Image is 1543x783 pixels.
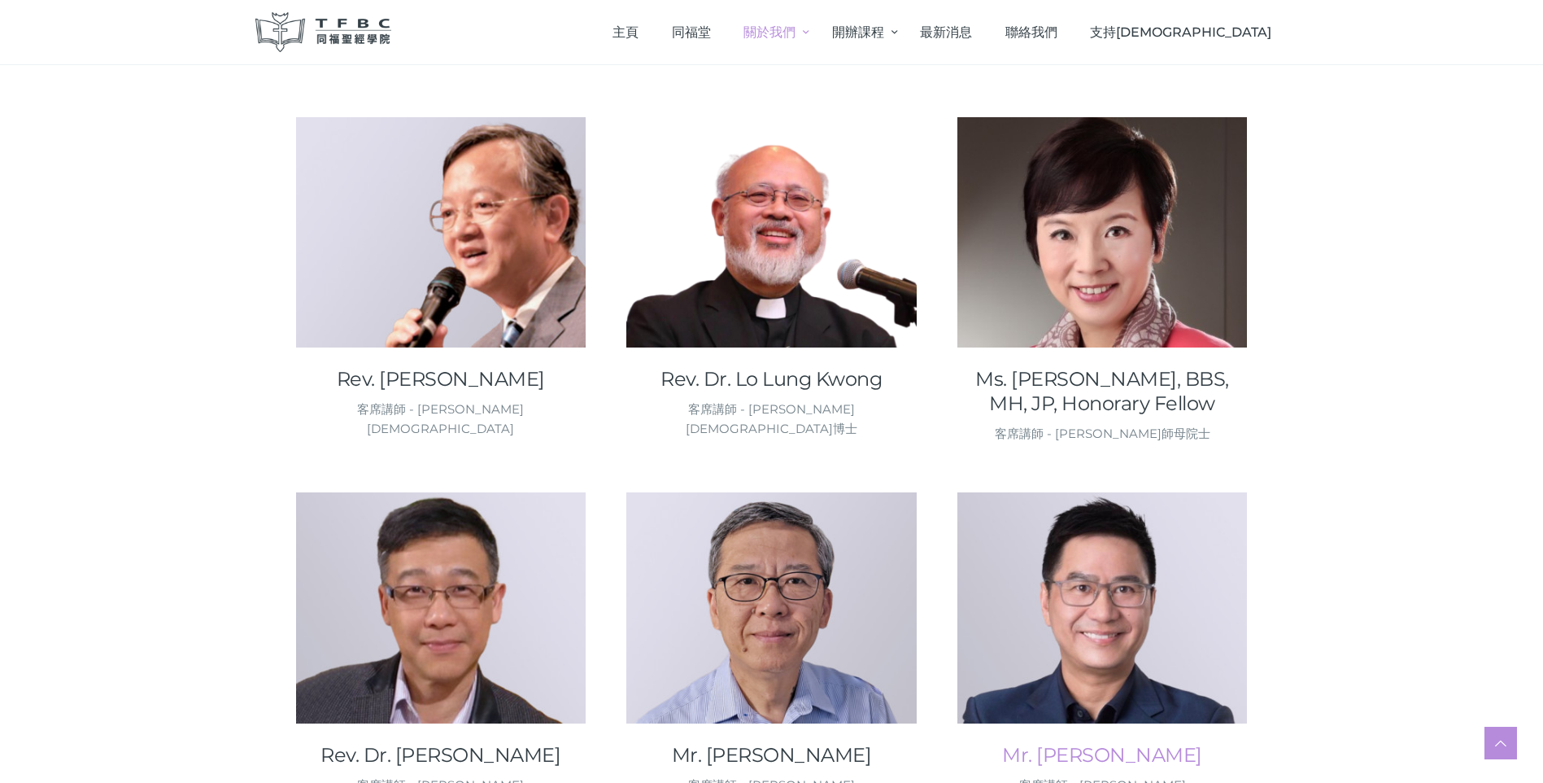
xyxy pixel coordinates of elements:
[626,743,917,768] a: Mr. [PERSON_NAME]
[296,743,586,768] a: Rev. Dr. [PERSON_NAME]
[296,400,586,439] div: 客席講師 - [PERSON_NAME][DEMOGRAPHIC_DATA]
[904,8,989,56] a: 最新消息
[655,8,727,56] a: 同福堂
[743,24,795,40] span: 關於我們
[1074,8,1288,56] a: 支持[DEMOGRAPHIC_DATA]
[957,743,1248,768] a: Mr. [PERSON_NAME]
[672,24,711,40] span: 同福堂
[957,367,1248,416] a: Ms. [PERSON_NAME], BBS, MH, JP, Honorary Fellow
[957,424,1248,444] div: 客席講師 - [PERSON_NAME]師母院士
[920,24,972,40] span: 最新消息
[1005,24,1057,40] span: 聯絡我們
[626,400,917,439] div: 客席講師 - [PERSON_NAME][DEMOGRAPHIC_DATA]博士
[727,8,815,56] a: 關於我們
[1090,24,1271,40] span: 支持[DEMOGRAPHIC_DATA]
[815,8,903,56] a: 開辦課程
[626,367,917,391] a: Rev. Dr. Lo Lung Kwong
[296,367,586,391] a: Rev. [PERSON_NAME]
[988,8,1074,56] a: 聯絡我們
[255,12,392,52] img: 同福聖經學院 TFBC
[612,24,639,40] span: 主頁
[832,24,884,40] span: 開辦課程
[1484,727,1517,759] a: Scroll to top
[596,8,656,56] a: 主頁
